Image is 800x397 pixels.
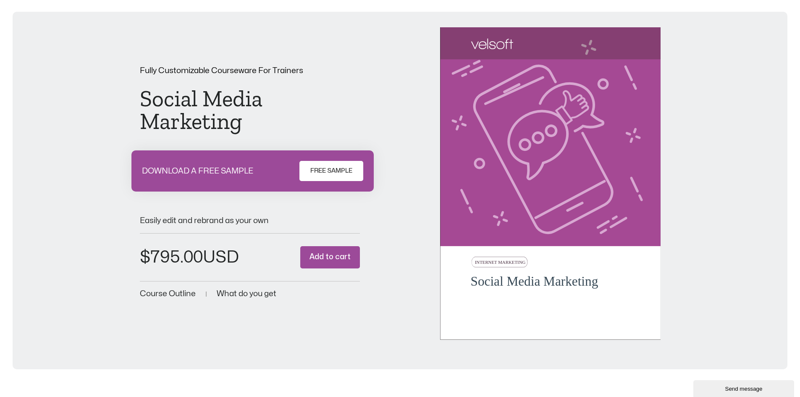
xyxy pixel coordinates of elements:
a: What do you get [217,290,276,298]
bdi: 795.00 [140,249,203,266]
button: Add to cart [300,246,360,268]
p: Fully Customizable Courseware For Trainers [140,67,360,75]
span: FREE SAMPLE [310,166,352,176]
img: Second Product Image [440,27,661,340]
iframe: chat widget [693,379,796,397]
span: $ [140,249,150,266]
a: Course Outline [140,290,196,298]
p: Easily edit and rebrand as your own [140,217,360,225]
p: DOWNLOAD A FREE SAMPLE [142,167,253,175]
a: FREE SAMPLE [299,161,363,181]
h1: Social Media Marketing [140,87,360,133]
